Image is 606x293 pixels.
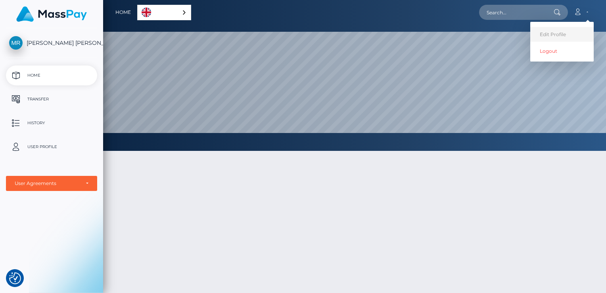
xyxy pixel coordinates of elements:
[530,44,594,58] a: Logout
[115,4,131,21] a: Home
[9,141,94,153] p: User Profile
[138,5,191,20] a: English
[15,180,80,187] div: User Agreements
[6,137,97,157] a: User Profile
[9,272,21,284] button: Consent Preferences
[16,6,87,22] img: MassPay
[137,5,191,20] div: Language
[479,5,554,20] input: Search...
[9,117,94,129] p: History
[137,5,191,20] aside: Language selected: English
[9,93,94,105] p: Transfer
[6,66,97,85] a: Home
[9,272,21,284] img: Revisit consent button
[530,27,594,42] a: Edit Profile
[6,89,97,109] a: Transfer
[6,176,97,191] button: User Agreements
[9,69,94,81] p: Home
[6,113,97,133] a: History
[6,39,97,46] span: [PERSON_NAME] [PERSON_NAME]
